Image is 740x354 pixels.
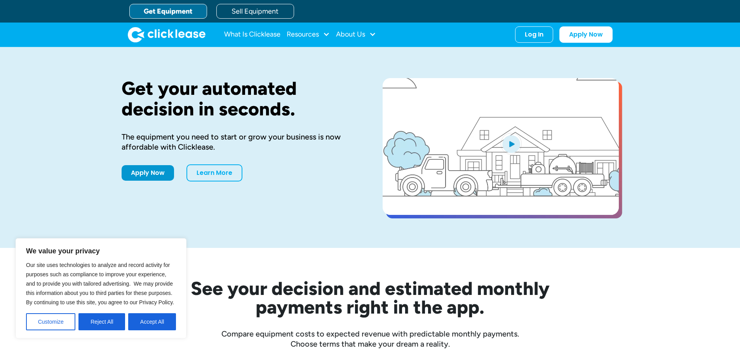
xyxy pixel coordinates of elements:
div: The equipment you need to start or grow your business is now affordable with Clicklease. [122,132,358,152]
div: We value your privacy [16,238,186,338]
div: Log In [525,31,543,38]
h1: Get your automated decision in seconds. [122,78,358,119]
a: open lightbox [383,78,619,215]
button: Customize [26,313,75,330]
a: home [128,27,205,42]
a: Learn More [186,164,242,181]
div: About Us [336,27,376,42]
div: Compare equipment costs to expected revenue with predictable monthly payments. Choose terms that ... [122,329,619,349]
h2: See your decision and estimated monthly payments right in the app. [153,279,588,316]
button: Reject All [78,313,125,330]
img: Blue play button logo on a light blue circular background [501,133,522,155]
a: Apply Now [559,26,613,43]
button: Accept All [128,313,176,330]
p: We value your privacy [26,246,176,256]
span: Our site uses technologies to analyze and record activity for purposes such as compliance to impr... [26,262,174,305]
img: Clicklease logo [128,27,205,42]
a: Sell Equipment [216,4,294,19]
a: Get Equipment [129,4,207,19]
a: What Is Clicklease [224,27,280,42]
a: Apply Now [122,165,174,181]
div: Resources [287,27,330,42]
